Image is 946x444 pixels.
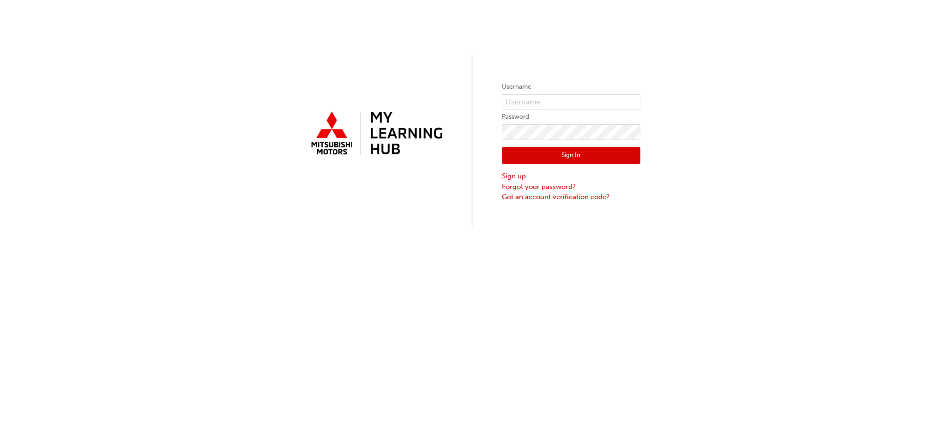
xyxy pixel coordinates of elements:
button: Sign In [502,147,640,164]
a: Got an account verification code? [502,192,640,202]
a: Sign up [502,171,640,182]
input: Username [502,94,640,110]
img: mmal [306,108,445,160]
a: Forgot your password? [502,182,640,192]
label: Password [502,111,640,122]
label: Username [502,81,640,92]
